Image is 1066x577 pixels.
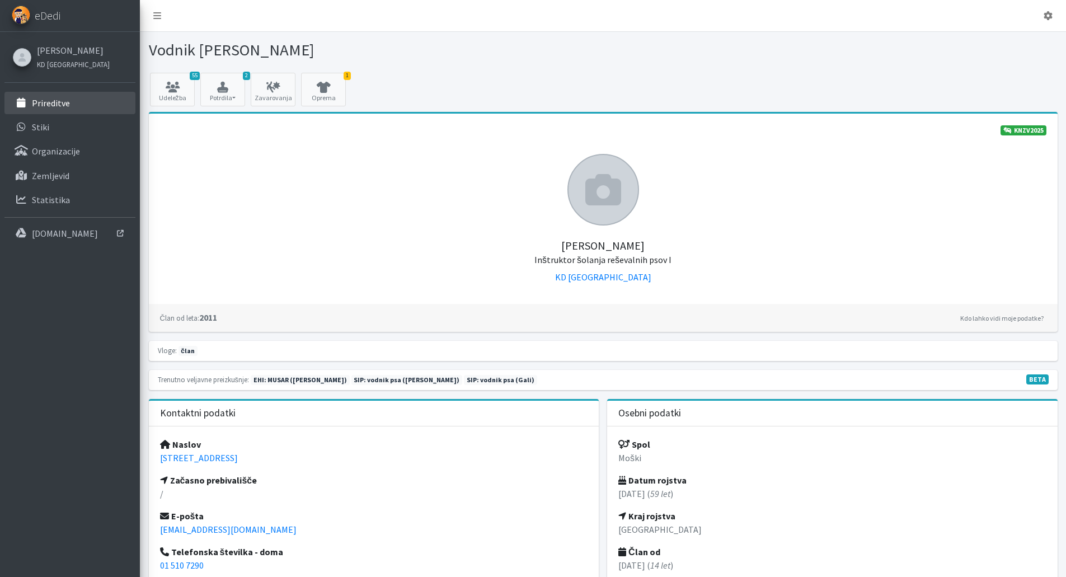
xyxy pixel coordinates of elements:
[243,72,250,80] span: 2
[618,487,1046,500] p: [DATE] ( )
[179,346,198,356] span: član
[618,475,687,486] strong: Datum rojstva
[158,375,249,384] small: Trenutno veljavne preizkušnje:
[158,346,177,355] small: Vloge:
[160,313,199,322] small: Član od leta:
[4,92,135,114] a: Prireditve
[4,140,135,162] a: Organizacije
[160,546,284,557] strong: Telefonska številka - doma
[32,228,98,239] p: [DOMAIN_NAME]
[160,475,257,486] strong: Začasno prebivališče
[200,73,245,106] button: 2 Potrdila
[555,271,651,283] a: KD [GEOGRAPHIC_DATA]
[32,121,49,133] p: Stiki
[534,254,671,265] small: Inštruktor šolanja reševalnih psov I
[160,487,588,500] p: /
[190,72,200,80] span: 55
[160,439,201,450] strong: Naslov
[32,97,70,109] p: Prireditve
[618,523,1046,536] p: [GEOGRAPHIC_DATA]
[150,73,195,106] a: 55 Udeležba
[251,375,350,385] span: Naslednja preizkušnja: jesen 2025
[160,510,204,522] strong: E-pošta
[12,6,30,24] img: eDedi
[618,451,1046,465] p: Moški
[251,73,295,106] a: Zavarovanja
[160,226,1046,266] h5: [PERSON_NAME]
[37,44,110,57] a: [PERSON_NAME]
[4,116,135,138] a: Stiki
[160,524,297,535] a: [EMAIL_ADDRESS][DOMAIN_NAME]
[160,452,238,463] a: [STREET_ADDRESS]
[464,375,537,385] span: Naslednja preizkušnja: pomlad 2027
[957,312,1046,325] a: Kdo lahko vidi moje podatke?
[160,560,204,571] a: 01 510 7290
[37,57,110,71] a: KD [GEOGRAPHIC_DATA]
[160,312,217,323] strong: 2011
[650,488,670,499] em: 59 let
[160,407,236,419] h3: Kontaktni podatki
[1001,125,1046,135] a: KNZV2025
[35,7,60,24] span: eDedi
[344,72,351,80] span: 1
[618,439,650,450] strong: Spol
[32,146,80,157] p: Organizacije
[4,165,135,187] a: Zemljevid
[301,73,346,106] a: 1 Oprema
[618,559,1046,572] p: [DATE] ( )
[32,194,70,205] p: Statistika
[32,170,69,181] p: Zemljevid
[4,189,135,211] a: Statistika
[4,222,135,245] a: [DOMAIN_NAME]
[149,40,599,60] h1: Vodnik [PERSON_NAME]
[618,510,675,522] strong: Kraj rojstva
[1026,374,1049,384] span: V fazi razvoja
[650,560,670,571] em: 14 let
[618,407,681,419] h3: Osebni podatki
[37,60,110,69] small: KD [GEOGRAPHIC_DATA]
[351,375,463,385] span: Naslednja preizkušnja: jesen 2025
[618,546,660,557] strong: Član od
